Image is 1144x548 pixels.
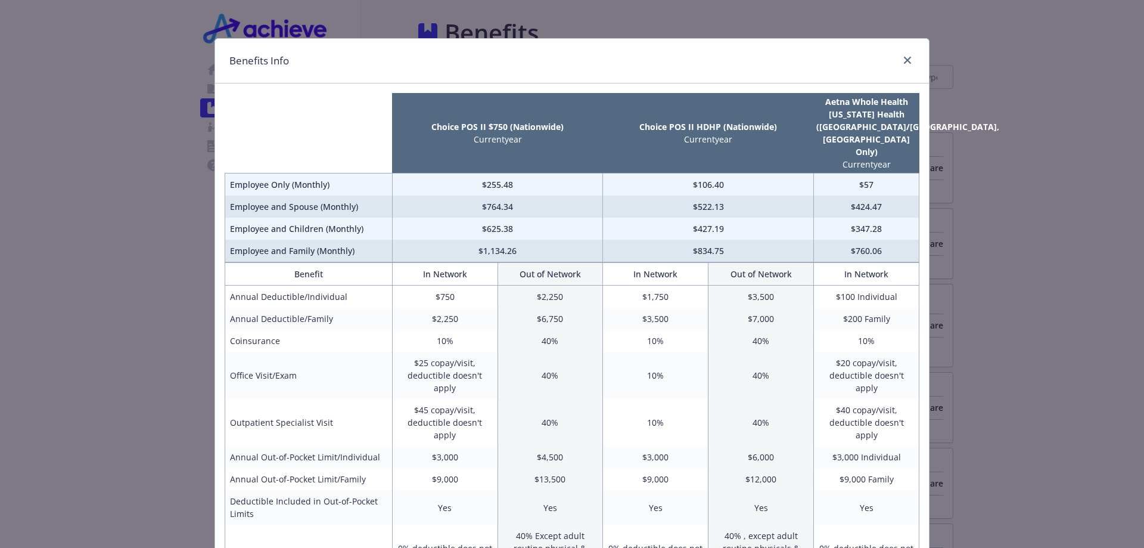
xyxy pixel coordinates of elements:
[603,446,708,468] td: $3,000
[392,308,498,330] td: $2,250
[708,399,814,446] td: 40%
[225,218,393,240] td: Employee and Children (Monthly)
[498,490,603,525] td: Yes
[392,196,603,218] td: $764.34
[498,330,603,352] td: 40%
[603,352,708,399] td: 10%
[225,174,393,196] td: Employee Only (Monthly)
[708,263,814,286] th: Out of Network
[814,174,919,196] td: $57
[498,446,603,468] td: $4,500
[708,468,814,490] td: $12,000
[708,490,814,525] td: Yes
[498,399,603,446] td: 40%
[816,95,917,158] p: Aetna Whole Health [US_STATE] Health ([GEOGRAPHIC_DATA]/[GEOGRAPHIC_DATA], [GEOGRAPHIC_DATA] Only)
[392,240,603,262] td: $1,134.26
[603,263,708,286] th: In Network
[392,218,603,240] td: $625.38
[229,53,289,69] h1: Benefits Info
[392,399,498,446] td: $45 copay/visit, deductible doesn't apply
[814,446,919,468] td: $3,000 Individual
[392,490,498,525] td: Yes
[900,53,915,67] a: close
[225,490,393,525] td: Deductible Included in Out-of-Pocket Limits
[392,468,498,490] td: $9,000
[603,468,708,490] td: $9,000
[603,218,814,240] td: $427.19
[814,240,919,262] td: $760.06
[498,286,603,308] td: $2,250
[392,263,498,286] th: In Network
[814,196,919,218] td: $424.47
[708,308,814,330] td: $7,000
[225,196,393,218] td: Employee and Spouse (Monthly)
[498,308,603,330] td: $6,750
[814,468,919,490] td: $9,000 Family
[225,468,393,490] td: Annual Out-of-Pocket Limit/Family
[814,399,919,446] td: $40 copay/visit, deductible doesn't apply
[392,286,498,308] td: $750
[708,446,814,468] td: $6,000
[225,446,393,468] td: Annual Out-of-Pocket Limit/Individual
[814,263,919,286] th: In Network
[225,399,393,446] td: Outpatient Specialist Visit
[816,158,917,171] p: Current year
[603,174,814,196] td: $106.40
[814,308,919,330] td: $200 Family
[498,352,603,399] td: 40%
[225,352,393,399] td: Office Visit/Exam
[814,352,919,399] td: $20 copay/visit, deductible doesn't apply
[708,286,814,308] td: $3,500
[605,133,812,145] p: Current year
[814,286,919,308] td: $100 Individual
[603,286,708,308] td: $1,750
[225,330,393,352] td: Coinsurance
[394,120,601,133] p: Choice POS II $750 (Nationwide)
[394,133,601,145] p: Current year
[603,196,814,218] td: $522.13
[814,218,919,240] td: $347.28
[708,330,814,352] td: 40%
[603,490,708,525] td: Yes
[498,468,603,490] td: $13,500
[603,240,814,262] td: $834.75
[225,308,393,330] td: Annual Deductible/Family
[603,308,708,330] td: $3,500
[603,330,708,352] td: 10%
[498,263,603,286] th: Out of Network
[814,490,919,525] td: Yes
[225,93,393,174] th: intentionally left blank
[225,263,393,286] th: Benefit
[708,352,814,399] td: 40%
[392,174,603,196] td: $255.48
[605,120,812,133] p: Choice POS II HDHP (Nationwide)
[392,352,498,399] td: $25 copay/visit, deductible doesn't apply
[392,446,498,468] td: $3,000
[814,330,919,352] td: 10%
[603,399,708,446] td: 10%
[392,330,498,352] td: 10%
[225,240,393,262] td: Employee and Family (Monthly)
[225,286,393,308] td: Annual Deductible/Individual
